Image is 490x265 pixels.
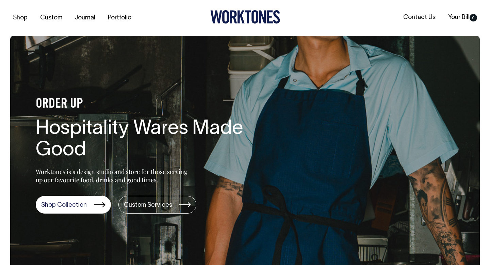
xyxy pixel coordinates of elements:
[36,168,191,184] p: Worktones is a design studio and store for those serving up our favourite food, drinks and good t...
[36,196,111,214] a: Shop Collection
[10,12,30,24] a: Shop
[118,196,196,214] a: Custom Services
[36,97,254,111] h4: ORDER UP
[470,14,477,21] span: 0
[37,12,65,24] a: Custom
[105,12,134,24] a: Portfolio
[36,118,254,162] h1: Hospitality Wares Made Good
[401,12,438,23] a: Contact Us
[72,12,98,24] a: Journal
[445,12,480,23] a: Your Bill0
